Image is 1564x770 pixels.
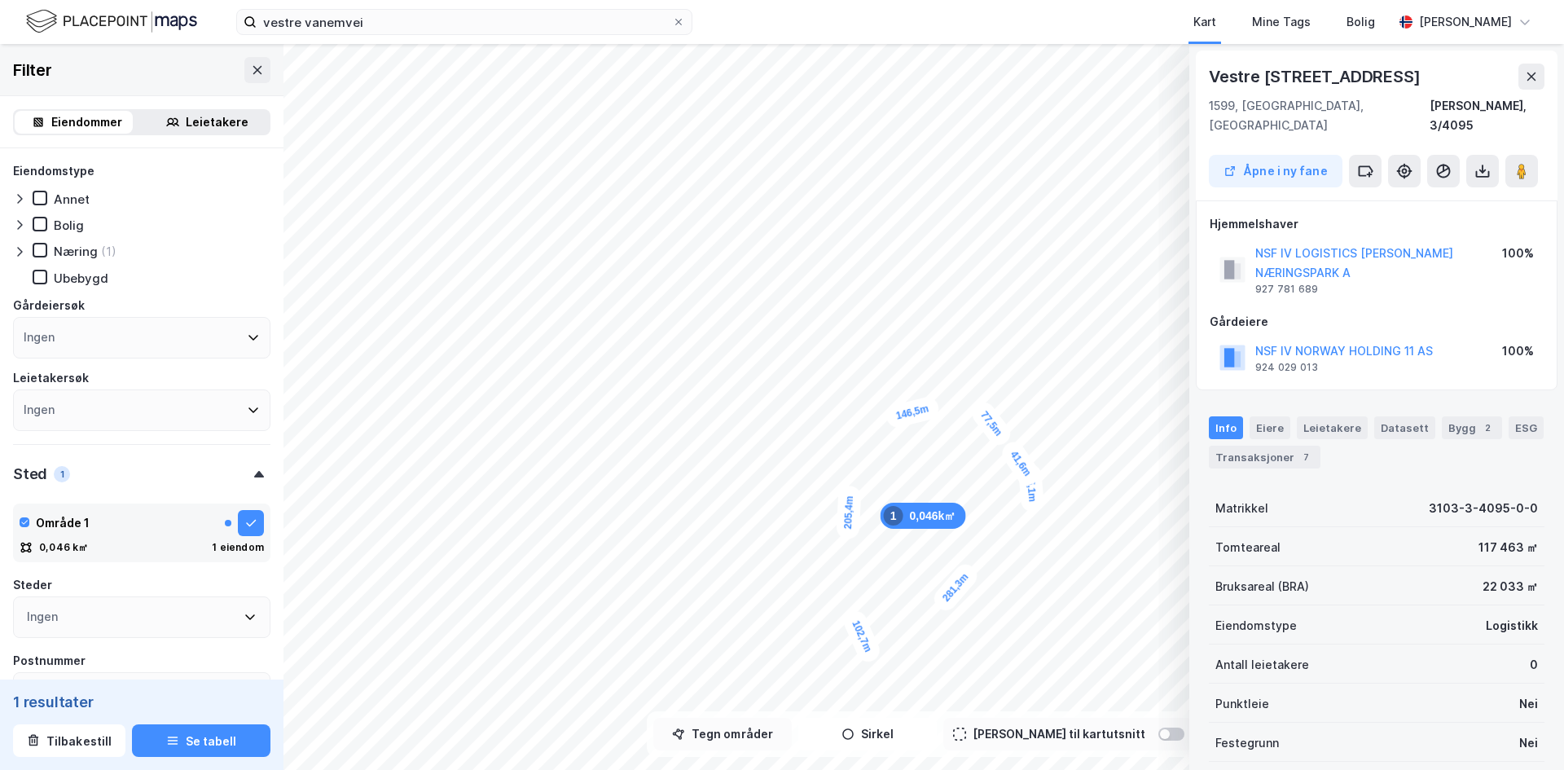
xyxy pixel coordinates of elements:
[1215,577,1309,596] div: Bruksareal (BRA)
[1215,616,1297,636] div: Eiendomstype
[1210,312,1544,332] div: Gårdeiere
[1209,446,1320,469] div: Transaksjoner
[1193,12,1216,32] div: Kart
[54,271,108,286] div: Ubebygd
[13,651,86,671] div: Postnummer
[1209,155,1342,187] button: Åpne i ny fane
[54,466,70,482] div: 1
[653,718,792,750] button: Tegn områder
[51,112,122,132] div: Eiendommer
[212,541,264,554] div: 1 eiendom
[968,398,1015,449] div: Map marker
[1502,244,1534,263] div: 100%
[1478,538,1538,557] div: 117 463 ㎡
[1430,96,1544,135] div: [PERSON_NAME], 3/4095
[39,541,89,554] div: 0,046 k㎡
[1483,577,1538,596] div: 22 033 ㎡
[13,57,52,83] div: Filter
[1018,464,1045,513] div: Map marker
[26,7,197,36] img: logo.f888ab2527a4732fd821a326f86c7f29.svg
[54,218,84,233] div: Bolig
[132,724,270,757] button: Se tabell
[884,395,941,430] div: Map marker
[1297,416,1368,439] div: Leietakere
[836,486,861,539] div: Map marker
[1419,12,1512,32] div: [PERSON_NAME]
[13,161,94,181] div: Eiendomstype
[841,608,883,665] div: Map marker
[13,692,270,711] div: 1 resultater
[1502,341,1534,361] div: 100%
[884,506,903,526] div: 1
[1215,655,1309,675] div: Antall leietakere
[13,575,52,595] div: Steder
[1442,416,1502,439] div: Bygg
[1483,692,1564,770] div: Kontrollprogram for chat
[36,513,90,533] div: Område 1
[1347,12,1375,32] div: Bolig
[1483,692,1564,770] iframe: Chat Widget
[929,560,981,614] div: Map marker
[257,10,672,34] input: Søk på adresse, matrikkel, gårdeiere, leietakere eller personer
[1429,499,1538,518] div: 3103-3-4095-0-0
[1530,655,1538,675] div: 0
[1298,449,1314,465] div: 7
[1486,616,1538,636] div: Logistikk
[1255,361,1318,374] div: 924 029 013
[1210,214,1544,234] div: Hjemmelshaver
[24,400,55,420] div: Ingen
[27,607,58,627] div: Ingen
[881,503,966,529] div: Map marker
[54,191,90,207] div: Annet
[1252,12,1311,32] div: Mine Tags
[186,112,248,132] div: Leietakere
[1479,420,1496,436] div: 2
[1250,416,1290,439] div: Eiere
[101,244,116,259] div: (1)
[24,328,55,347] div: Ingen
[1374,416,1435,439] div: Datasett
[13,368,89,388] div: Leietakersøk
[13,296,85,315] div: Gårdeiersøk
[973,724,1145,744] div: [PERSON_NAME] til kartutsnitt
[1215,538,1281,557] div: Tomteareal
[798,718,937,750] button: Sirkel
[1209,416,1243,439] div: Info
[1215,694,1269,714] div: Punktleie
[1209,64,1423,90] div: Vestre [STREET_ADDRESS]
[1209,96,1430,135] div: 1599, [GEOGRAPHIC_DATA], [GEOGRAPHIC_DATA]
[54,244,98,259] div: Næring
[1215,499,1268,518] div: Matrikkel
[1509,416,1544,439] div: ESG
[13,724,125,757] button: Tilbakestill
[1255,283,1318,296] div: 927 781 689
[13,464,47,484] div: Sted
[1215,733,1279,753] div: Festegrunn
[998,438,1043,490] div: Map marker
